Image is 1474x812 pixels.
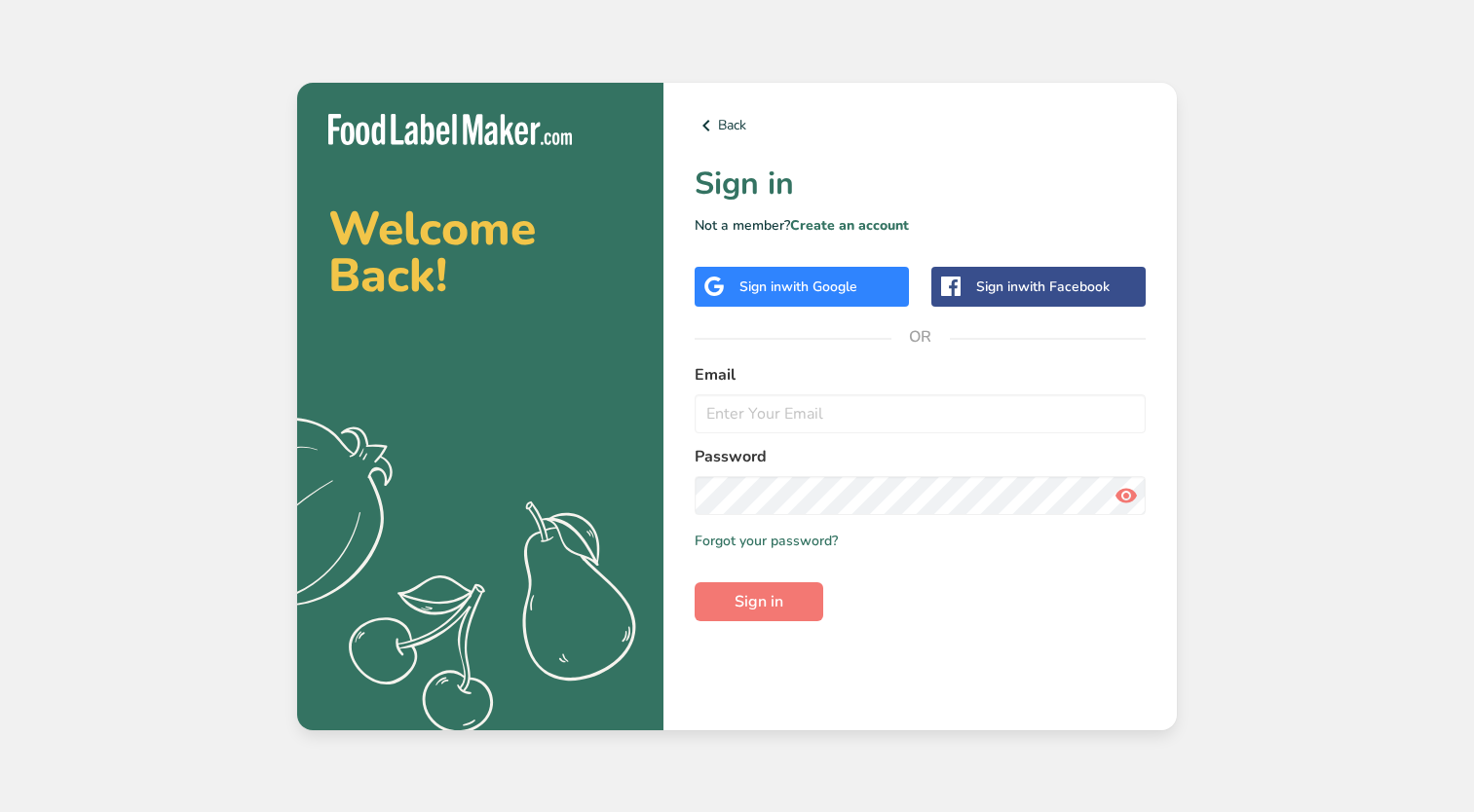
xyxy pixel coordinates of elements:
button: Sign in [695,582,823,621]
a: Back [695,114,1146,137]
input: Enter Your Email [695,394,1146,433]
a: Create an account [790,216,909,235]
div: Sign in [739,277,857,297]
h2: Welcome Back! [328,205,632,299]
h1: Sign in [695,161,1146,207]
span: Sign in [735,590,783,613]
p: Not a member? [695,215,1146,236]
a: Forgot your password? [695,531,838,551]
label: Password [695,445,1146,468]
div: Sign in [976,277,1110,297]
span: OR [891,308,950,366]
img: Food Label Maker [328,114,572,146]
label: Email [695,363,1146,387]
span: with Google [781,277,857,296]
span: with Facebook [1018,277,1110,296]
